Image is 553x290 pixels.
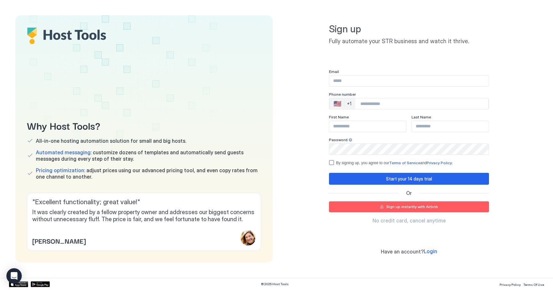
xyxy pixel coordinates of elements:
input: Input Field [329,76,489,86]
div: Open Intercom Messenger [6,268,22,284]
input: Input Field [412,121,489,132]
span: customize dozens of templates and automatically send guests messages during every step of their s... [36,149,261,162]
span: adjust prices using our advanced pricing tool, and even copy rates from one channel to another. [36,167,261,180]
span: It was clearly created by a fellow property owner and addresses our biggest concerns without unne... [32,209,256,223]
span: Or [406,190,412,196]
div: profile [240,230,256,246]
span: Email [329,69,339,74]
span: Fully automate your STR business and watch it thrive. [329,38,489,45]
span: Privacy Policy [500,283,521,286]
span: Phone number [329,92,356,97]
a: App Store [9,281,28,287]
input: Phone Number input [355,98,488,109]
a: Google Play Store [31,281,50,287]
span: Login [424,248,437,254]
div: Countries button [330,98,355,109]
span: [PERSON_NAME] [32,236,86,246]
div: By signing up, you agree to our and . [336,160,489,165]
span: First Name [329,115,349,119]
div: 🇺🇸 [333,100,341,108]
span: No credit card, cancel anytime [373,217,446,224]
span: Why Host Tools? [27,118,261,133]
button: Sign up instantly with Airbnb [329,201,489,212]
button: Start your 14 days trial [329,173,489,185]
span: All-in-one hosting automation solution for small and big hosts. [36,138,186,144]
a: Privacy Policy [427,160,452,165]
span: Last Name [412,115,431,119]
span: Sign up [329,23,489,35]
a: Privacy Policy [500,281,521,287]
div: termsPrivacy [329,160,489,165]
input: Input Field [329,121,406,132]
a: Terms of Service [389,160,420,165]
span: Automated messaging: [36,149,92,156]
span: Password [329,137,348,142]
div: +1 [347,101,351,107]
span: © 2025 Host Tools [261,282,289,286]
span: Pricing optimization: [36,167,85,173]
input: Input Field [329,144,489,155]
div: Start your 14 days trial [386,175,432,182]
span: " Excellent functionality; great value! " [32,198,256,206]
a: Terms Of Use [523,281,544,287]
a: Login [424,248,437,255]
div: Sign up instantly with Airbnb [386,204,438,210]
span: Have an account? [381,248,424,255]
span: Terms Of Use [523,283,544,286]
